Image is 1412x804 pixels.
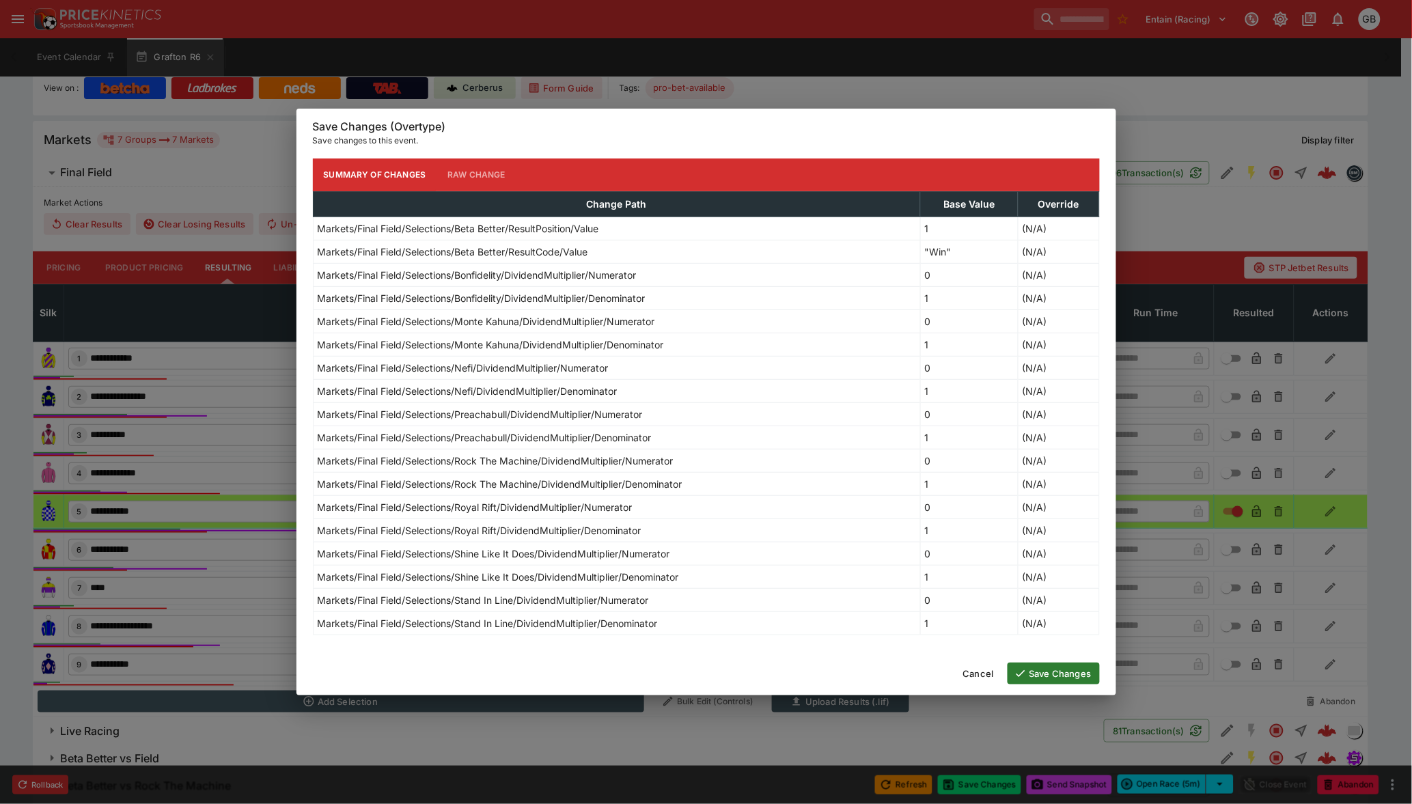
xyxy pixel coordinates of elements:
td: (N/A) [1018,309,1099,333]
td: (N/A) [1018,565,1099,588]
td: (N/A) [1018,495,1099,518]
p: Markets/Final Field/Selections/Bonfidelity/DividendMultiplier/Numerator [318,268,637,282]
td: 1 [920,379,1018,402]
td: 1 [920,426,1018,449]
td: (N/A) [1018,333,1099,356]
p: Markets/Final Field/Selections/Nefi/DividendMultiplier/Numerator [318,361,609,375]
p: Markets/Final Field/Selections/Shine Like It Does/DividendMultiplier/Numerator [318,546,670,561]
td: 0 [920,495,1018,518]
p: Markets/Final Field/Selections/Stand In Line/DividendMultiplier/Numerator [318,593,649,607]
button: Cancel [955,663,1002,684]
p: Markets/Final Field/Selections/Monte Kahuna/DividendMultiplier/Numerator [318,314,655,329]
td: (N/A) [1018,588,1099,611]
td: (N/A) [1018,379,1099,402]
p: Markets/Final Field/Selections/Preachabull/DividendMultiplier/Numerator [318,407,643,421]
h6: Save Changes (Overtype) [313,120,1100,134]
th: Override [1018,191,1099,217]
td: 0 [920,588,1018,611]
button: Raw Change [437,158,516,191]
td: (N/A) [1018,472,1099,495]
td: 1 [920,565,1018,588]
td: 0 [920,263,1018,286]
td: (N/A) [1018,449,1099,472]
p: Markets/Final Field/Selections/Bonfidelity/DividendMultiplier/Denominator [318,291,646,305]
td: (N/A) [1018,240,1099,263]
td: (N/A) [1018,542,1099,565]
td: (N/A) [1018,217,1099,240]
button: Summary of Changes [313,158,437,191]
td: (N/A) [1018,518,1099,542]
td: 1 [920,518,1018,542]
th: Change Path [313,191,920,217]
td: (N/A) [1018,356,1099,379]
td: 1 [920,611,1018,635]
p: Markets/Final Field/Selections/Monte Kahuna/DividendMultiplier/Denominator [318,337,664,352]
p: Markets/Final Field/Selections/Royal Rift/DividendMultiplier/Numerator [318,500,633,514]
p: Markets/Final Field/Selections/Nefi/DividendMultiplier/Denominator [318,384,618,398]
td: 0 [920,356,1018,379]
th: Base Value [920,191,1018,217]
td: 1 [920,217,1018,240]
td: (N/A) [1018,402,1099,426]
td: (N/A) [1018,263,1099,286]
td: (N/A) [1018,611,1099,635]
p: Markets/Final Field/Selections/Stand In Line/DividendMultiplier/Denominator [318,616,658,630]
td: "Win" [920,240,1018,263]
td: 0 [920,402,1018,426]
button: Save Changes [1008,663,1100,684]
p: Markets/Final Field/Selections/Preachabull/DividendMultiplier/Denominator [318,430,652,445]
p: Save changes to this event. [313,134,1100,148]
p: Markets/Final Field/Selections/Rock The Machine/DividendMultiplier/Denominator [318,477,682,491]
p: Markets/Final Field/Selections/Rock The Machine/DividendMultiplier/Numerator [318,454,674,468]
td: 1 [920,286,1018,309]
p: Markets/Final Field/Selections/Beta Better/ResultCode/Value [318,245,588,259]
p: Markets/Final Field/Selections/Shine Like It Does/DividendMultiplier/Denominator [318,570,679,584]
td: (N/A) [1018,286,1099,309]
td: 0 [920,309,1018,333]
td: 1 [920,333,1018,356]
td: (N/A) [1018,426,1099,449]
td: 0 [920,542,1018,565]
td: 0 [920,449,1018,472]
p: Markets/Final Field/Selections/Beta Better/ResultPosition/Value [318,221,599,236]
td: 1 [920,472,1018,495]
p: Markets/Final Field/Selections/Royal Rift/DividendMultiplier/Denominator [318,523,641,538]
